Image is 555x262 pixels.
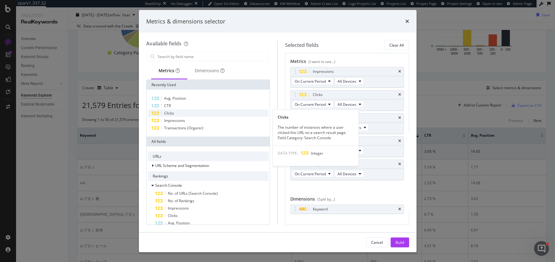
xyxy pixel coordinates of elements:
div: ClickstimesOn Current PeriodAll Devices [290,90,404,111]
span: All Devices [338,102,356,107]
span: On Current Period [295,102,326,107]
div: (I want to see...) [309,59,335,64]
div: Clear All [389,42,404,48]
span: Clicks [164,110,174,116]
div: Metrics [159,68,180,74]
span: Avg. Position [168,220,190,226]
div: Recently Used [147,80,270,90]
button: On Current Period [292,101,333,108]
iframe: Intercom live chat [534,241,549,256]
button: Cancel [366,237,388,247]
span: On Current Period [295,171,326,176]
div: The number of instances where a user clicked this URL on a search result page. Field Category: Se... [273,125,358,140]
div: Selected fields [285,41,319,48]
button: On Current Period [292,170,333,177]
input: Search by field name [157,52,269,61]
div: URLs [148,152,269,161]
span: DATA TYPE: [278,151,298,156]
span: Transactions (Organic) [164,125,203,131]
span: Impressions [164,118,185,123]
div: Metrics [290,58,404,67]
span: Search Console [155,183,182,188]
span: All Devices [338,78,356,84]
div: times [398,93,401,97]
div: times [405,17,409,25]
button: On Current Period [292,77,333,85]
div: Impressions [313,69,334,75]
div: times [398,139,401,143]
div: ImpressionstimesOn Current PeriodAll Devices [290,67,404,88]
div: Cancel [371,239,383,245]
span: CTR [164,103,171,108]
button: All Devices [335,101,364,108]
button: Build [391,237,409,247]
div: Dimensions [195,68,225,74]
div: Keyword [313,206,328,212]
div: Clicks [313,92,323,98]
div: Dimensions [290,196,404,205]
span: Clicks [168,213,178,218]
span: All Devices [338,171,356,176]
div: times [398,70,401,73]
div: Keywordtimes [290,205,404,214]
div: Rankings [148,171,269,181]
div: Build [396,239,404,245]
div: (Split by...) [317,197,335,202]
span: Integer [311,151,323,156]
span: URL Scheme and Segmentation [155,163,209,168]
span: Impressions [168,206,189,211]
div: times [398,207,401,211]
button: All Devices [335,77,364,85]
div: Available fields [146,40,181,47]
div: Avg. PositiontimesOn Current PeriodAll Devices [290,160,404,180]
div: modal [139,10,416,252]
div: Metrics & dimensions selector [146,17,225,25]
span: No. of URLs (Search Console) [168,191,218,196]
button: Clear All [384,40,409,50]
button: All Devices [335,170,364,177]
span: No. of Rankings [168,198,194,203]
span: On Current Period [295,78,326,84]
div: times [398,162,401,166]
div: All fields [147,137,270,147]
span: Avg. Position [164,96,186,101]
div: Clicks [273,114,358,120]
div: times [398,116,401,120]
